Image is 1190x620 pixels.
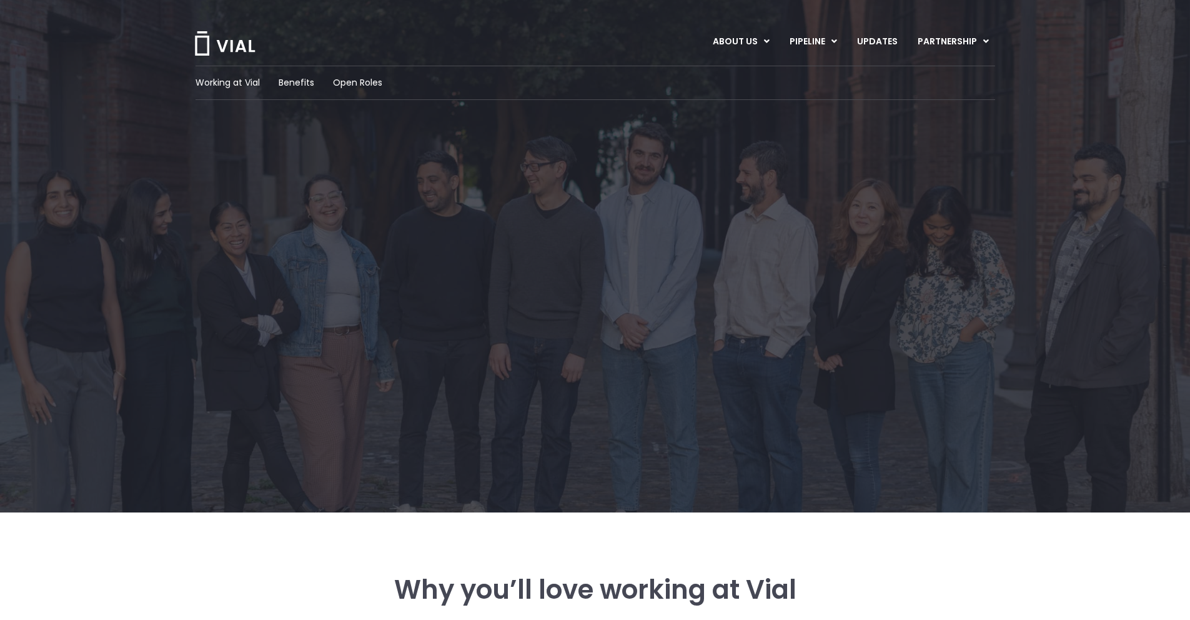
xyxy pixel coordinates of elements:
[333,76,382,89] a: Open Roles
[780,31,846,52] a: PIPELINEMenu Toggle
[196,76,260,89] a: Working at Vial
[279,76,314,89] a: Benefits
[847,31,907,52] a: UPDATES
[703,31,779,52] a: ABOUT USMenu Toggle
[194,31,256,56] img: Vial Logo
[908,31,999,52] a: PARTNERSHIPMenu Toggle
[264,575,927,605] h3: Why you’ll love working at Vial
